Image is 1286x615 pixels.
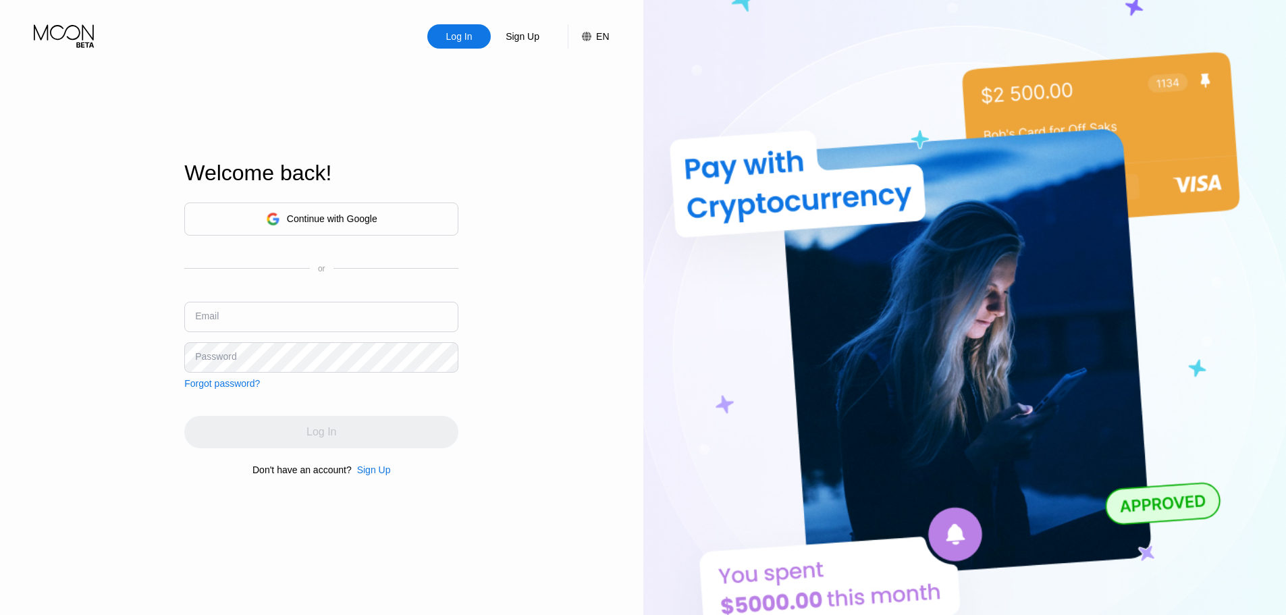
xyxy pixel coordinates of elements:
[504,30,541,43] div: Sign Up
[184,161,458,186] div: Welcome back!
[357,464,391,475] div: Sign Up
[491,24,554,49] div: Sign Up
[568,24,609,49] div: EN
[427,24,491,49] div: Log In
[445,30,474,43] div: Log In
[287,213,377,224] div: Continue with Google
[318,264,325,273] div: or
[352,464,391,475] div: Sign Up
[184,378,260,389] div: Forgot password?
[184,203,458,236] div: Continue with Google
[195,351,236,362] div: Password
[252,464,352,475] div: Don't have an account?
[596,31,609,42] div: EN
[195,311,219,321] div: Email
